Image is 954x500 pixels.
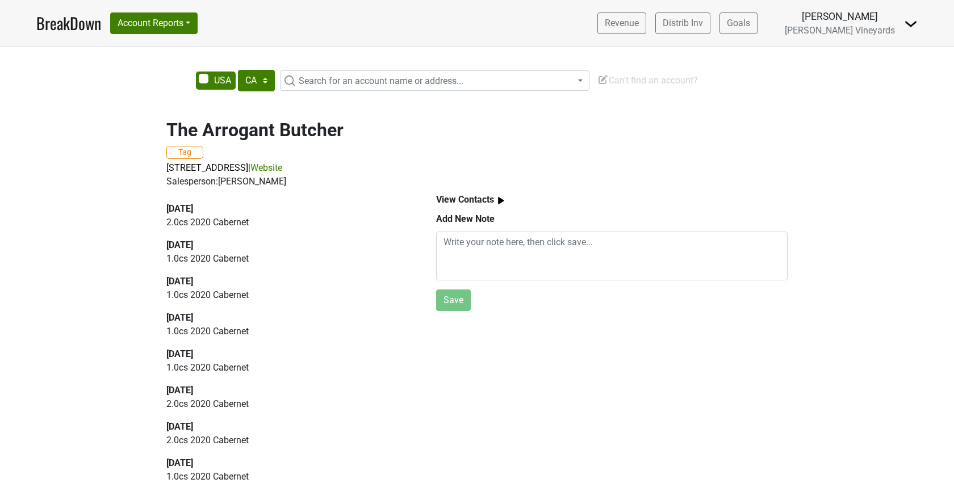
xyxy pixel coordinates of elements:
span: Can't find an account? [597,75,698,86]
div: [DATE] [166,275,410,288]
a: Goals [719,12,758,34]
b: Add New Note [436,213,495,224]
div: [PERSON_NAME] [785,9,895,24]
a: Distrib Inv [655,12,710,34]
a: [STREET_ADDRESS] [166,162,248,173]
button: Save [436,289,471,311]
img: arrow_right.svg [494,194,508,208]
p: 1.0 cs 2020 Cabernet [166,470,410,484]
div: [DATE] [166,238,410,252]
div: [DATE] [166,311,410,325]
span: [PERSON_NAME] Vineyards [785,25,895,36]
h2: The Arrogant Butcher [166,119,788,141]
button: Account Reports [110,12,198,34]
p: 1.0 cs 2020 Cabernet [166,288,410,302]
a: Website [250,162,282,173]
div: [DATE] [166,456,410,470]
p: 2.0 cs 2020 Cabernet [166,216,410,229]
img: Edit [597,74,609,85]
a: BreakDown [36,11,101,35]
p: 1.0 cs 2020 Cabernet [166,361,410,375]
div: [DATE] [166,420,410,434]
div: [DATE] [166,347,410,361]
p: 2.0 cs 2020 Cabernet [166,434,410,447]
a: Revenue [597,12,646,34]
span: Search for an account name or address... [299,75,463,86]
p: 2.0 cs 2020 Cabernet [166,397,410,411]
p: 1.0 cs 2020 Cabernet [166,325,410,338]
b: View Contacts [436,194,494,205]
div: Salesperson: [PERSON_NAME] [166,175,788,188]
img: Dropdown Menu [904,17,918,31]
p: 1.0 cs 2020 Cabernet [166,252,410,266]
button: Tag [166,146,203,159]
div: [DATE] [166,202,410,216]
p: | [166,161,788,175]
div: [DATE] [166,384,410,397]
